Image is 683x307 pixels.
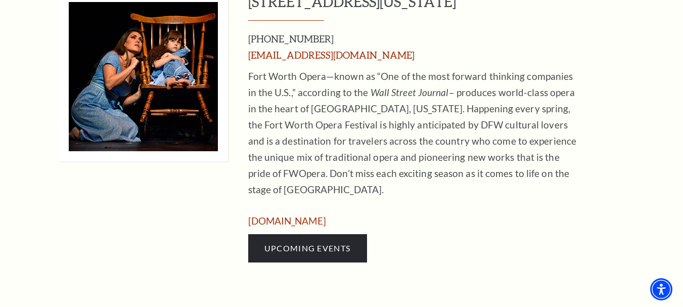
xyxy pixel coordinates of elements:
div: Accessibility Menu [650,278,672,300]
p: Fort Worth Opera—known as “One of the most forward thinking companies in the U.S.,” according to the [248,68,577,198]
em: Wall Street Journal [371,86,449,98]
a: [EMAIL_ADDRESS][DOMAIN_NAME] [248,49,415,61]
span: – produces world-class opera in the heart of [GEOGRAPHIC_DATA], [US_STATE]. Happening every sprin... [248,86,577,195]
h3: [PHONE_NUMBER] [248,31,577,63]
a: www.fwopera.org - open in a new tab [248,215,326,227]
span: Upcoming Events [264,243,350,253]
a: Upcoming Events [248,234,367,262]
